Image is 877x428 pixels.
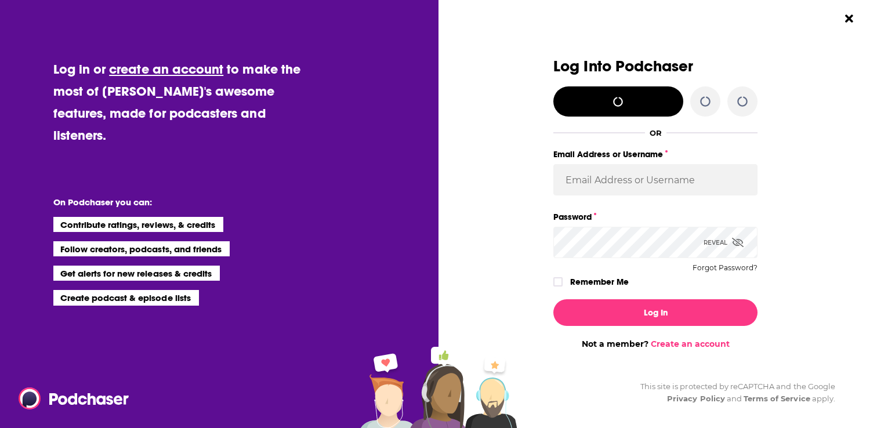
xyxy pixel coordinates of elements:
[53,241,230,256] li: Follow creators, podcasts, and friends
[553,209,758,224] label: Password
[667,394,725,403] a: Privacy Policy
[631,380,835,405] div: This site is protected by reCAPTCHA and the Google and apply.
[553,147,758,162] label: Email Address or Username
[553,164,758,195] input: Email Address or Username
[53,290,199,305] li: Create podcast & episode lists
[651,339,730,349] a: Create an account
[19,387,130,409] img: Podchaser - Follow, Share and Rate Podcasts
[109,61,223,77] a: create an account
[53,197,285,208] li: On Podchaser you can:
[553,299,758,326] button: Log In
[570,274,629,289] label: Remember Me
[838,8,860,30] button: Close Button
[744,394,810,403] a: Terms of Service
[53,217,224,232] li: Contribute ratings, reviews, & credits
[704,227,744,258] div: Reveal
[19,387,121,409] a: Podchaser - Follow, Share and Rate Podcasts
[553,339,758,349] div: Not a member?
[693,264,758,272] button: Forgot Password?
[553,58,758,75] h3: Log Into Podchaser
[650,128,662,137] div: OR
[53,266,220,281] li: Get alerts for new releases & credits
